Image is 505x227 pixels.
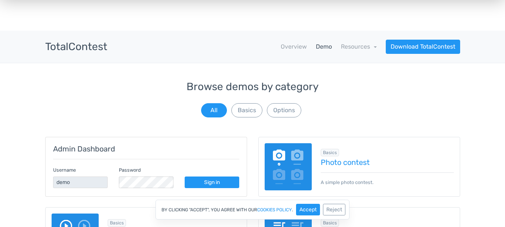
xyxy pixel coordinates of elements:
[341,43,377,50] a: Resources
[267,103,301,117] button: Options
[185,177,239,188] a: Sign in
[386,40,460,54] a: Download TotalContest
[108,219,126,227] span: Browse all in Basics
[45,41,107,53] h3: TotalContest
[316,42,332,51] a: Demo
[321,158,454,166] a: Photo contest
[321,172,454,186] p: A simple photo contest.
[265,143,312,191] img: image-poll.png.webp
[281,42,307,51] a: Overview
[53,145,239,153] h5: Admin Dashboard
[155,200,350,220] div: By clicking "Accept", you agree with our .
[231,103,262,117] button: Basics
[321,149,339,156] span: Browse all in Basics
[53,166,76,174] label: Username
[45,81,460,93] h3: Browse demos by category
[201,103,227,117] button: All
[323,204,345,215] button: Reject
[257,208,292,212] a: cookies policy
[296,204,320,215] button: Accept
[321,219,339,227] span: Browse all in Basics
[119,166,141,174] label: Password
